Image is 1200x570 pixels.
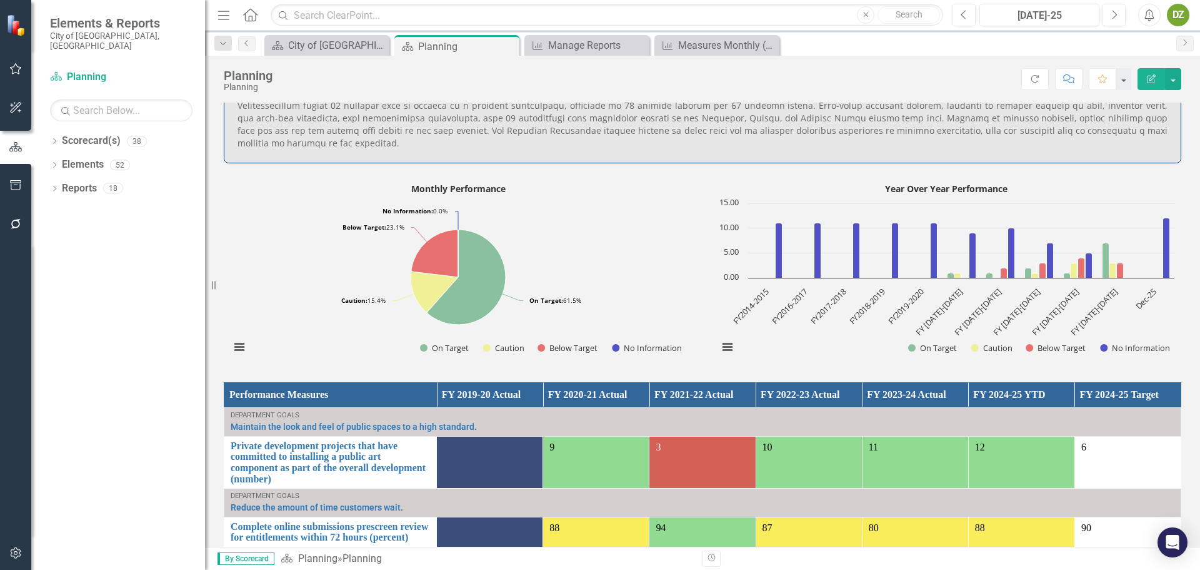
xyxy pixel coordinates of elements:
[549,442,554,452] span: 9
[1086,253,1092,278] path: FY 2023-2024, 5. No Information.
[877,6,940,24] button: Search
[1008,228,1015,278] path: FY 2021-2022, 10. No Information.
[62,181,97,196] a: Reports
[217,552,274,565] span: By Scorecard
[1081,522,1091,533] span: 90
[231,492,1174,500] div: Department Goals
[110,160,130,170] div: 52
[1032,273,1039,278] path: FY 2022-2023, 1. Caution.
[612,342,681,354] button: Show No Information
[231,521,430,543] a: Complete online submissions prescreen review for entitlements within 72 hours (percent)
[231,422,1174,432] a: Maintain the look and feel of public spaces to a high standard.
[719,196,739,208] text: 15.00
[913,286,965,338] text: FY [DATE]-[DATE]
[969,233,976,278] path: FY 2020-2021, 9. No Information.
[411,183,506,195] text: Monthly Performance
[483,342,524,354] button: Show Caution
[341,296,386,305] text: 15.4%
[62,134,121,148] a: Scorecard(s)
[776,223,782,278] path: FY2014-2015, 11. No Information.
[224,517,437,547] td: Double-Click to Edit Right Click for Context Menu
[271,4,943,26] input: Search ClearPoint...
[1071,263,1077,278] path: FY 2023-2024, 3. Caution.
[1102,243,1109,278] path: FY 2024-2025, 7. On Target.
[979,4,1099,26] button: [DATE]-25
[341,296,367,305] tspan: Caution:
[418,39,516,54] div: Planning
[952,286,1004,338] text: FY [DATE]-[DATE]
[50,70,192,84] a: Planning
[50,31,192,51] small: City of [GEOGRAPHIC_DATA], [GEOGRAPHIC_DATA]
[6,14,28,36] img: ClearPoint Strategy
[231,338,248,356] button: View chart menu, Monthly Performance
[1074,517,1181,547] td: Double-Click to Edit
[224,408,1181,437] td: Double-Click to Edit Right Click for Context Menu
[50,16,192,31] span: Elements & Reports
[869,442,878,452] span: 11
[724,271,739,282] text: 0.00
[719,221,739,233] text: 10.00
[719,338,736,356] button: View chart menu, Year Over Year Performance
[776,218,1170,278] g: No Information, bar series 4 of 4 with 11 bars.
[869,522,879,533] span: 80
[1001,268,1007,278] path: FY 2021-2022, 2. Below Target.
[975,522,985,533] span: 88
[342,223,386,232] tspan: Below Target:
[971,342,1012,354] button: Show Caution
[986,273,993,278] path: FY 2021-2022, 1. On Target.
[1078,258,1085,278] path: FY 2023-2024, 4. Below Target.
[1100,342,1169,354] button: Show No Information
[231,503,1174,512] a: Reduce the amount of time customers wait.
[529,296,581,305] text: 61.5%
[657,38,776,53] a: Measures Monthly (3-Periods) Report
[231,440,430,484] a: Private development projects that have committed to installing a public art component as part of ...
[656,442,661,452] span: 3
[896,9,922,19] span: Search
[224,179,693,367] div: Monthly Performance. Highcharts interactive chart.
[853,223,860,278] path: FY2017-2018, 11. No Information.
[298,552,337,564] a: Planning
[814,223,821,278] path: FY2016-2017, 11. No Information.
[427,230,506,325] path: On Target, 8.
[1117,263,1124,278] path: FY 2024-2025, 3. Below Target.
[678,38,776,53] div: Measures Monthly (3-Periods) Report
[1081,442,1086,452] span: 6
[712,179,1181,367] svg: Interactive chart
[885,183,1007,195] text: Year Over Year Performance
[1068,286,1120,338] text: FY [DATE]-[DATE]
[847,286,887,327] text: FY2018-2019
[288,38,386,53] div: City of [GEOGRAPHIC_DATA]
[342,552,382,564] div: Planning
[656,522,666,533] span: 94
[224,489,1181,517] td: Double-Click to Edit Right Click for Context Menu
[529,296,563,305] tspan: On Target:
[411,230,458,277] path: Below Target, 3.
[1157,527,1187,557] div: Open Intercom Messenger
[1025,268,1032,278] path: FY 2022-2023, 2. On Target.
[103,183,123,194] div: 18
[382,206,433,215] tspan: No Information:
[527,38,646,53] a: Manage Reports
[549,522,559,533] span: 88
[1133,286,1159,312] text: Dec-25
[224,436,437,488] td: Double-Click to Edit Right Click for Context Menu
[537,342,598,354] button: Show Below Target
[224,83,272,92] div: Planning
[892,223,899,278] path: FY2018-2019, 11. No Information.
[382,206,447,215] text: 0.0%
[1039,263,1046,278] path: FY 2022-2023, 3. Below Target.
[1167,4,1189,26] button: DZ
[769,286,810,327] text: FY2016-2017
[724,246,739,257] text: 5.00
[808,286,849,327] text: FY2017-2018
[127,136,147,146] div: 38
[1029,286,1081,338] text: FY [DATE]-[DATE]
[1026,342,1086,354] button: Show Below Target
[342,223,404,232] text: 23.1%
[1074,436,1181,488] td: Double-Click to Edit
[62,158,104,172] a: Elements
[1163,218,1170,278] path: Dec-25, 12. No Information.
[762,442,772,452] span: 10
[954,273,961,278] path: FY 2020-2021, 1. Caution.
